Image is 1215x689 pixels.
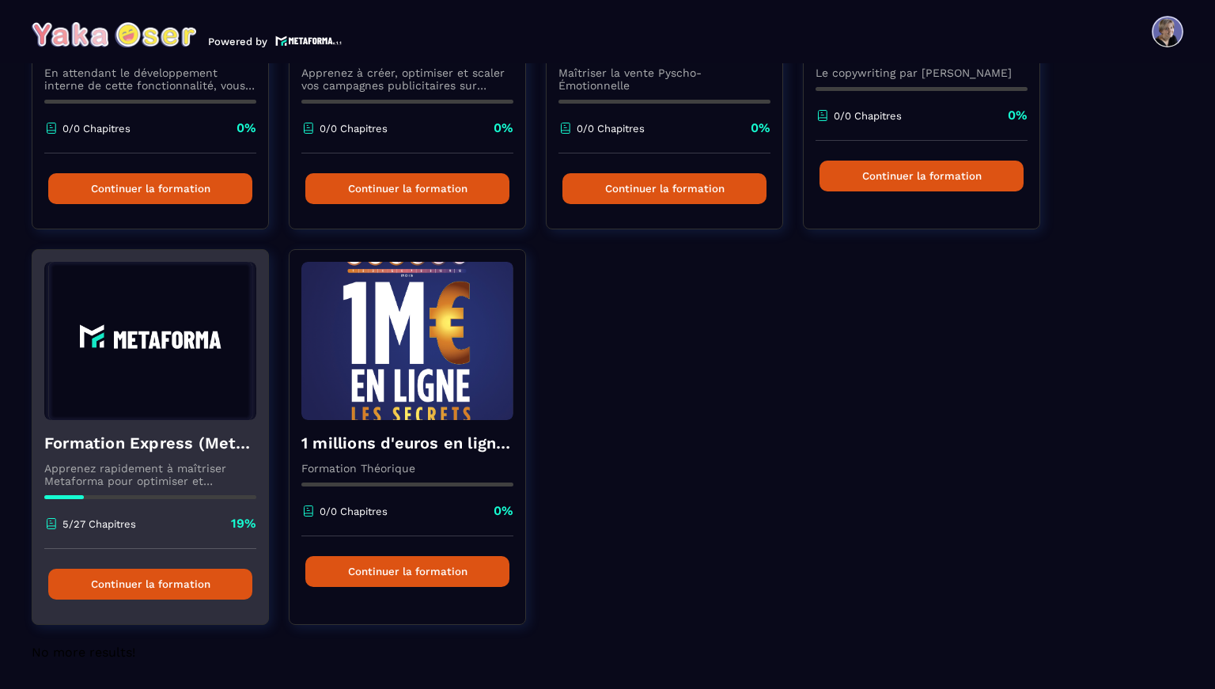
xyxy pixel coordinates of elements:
[208,36,267,47] p: Powered by
[751,119,770,137] p: 0%
[320,505,388,517] p: 0/0 Chapitres
[301,432,513,454] h4: 1 millions d'euros en ligne les secrets
[275,34,342,47] img: logo
[301,262,513,420] img: formation-background
[289,249,546,645] a: formation-background1 millions d'euros en ligne les secretsFormation Théorique0/0 Chapitres0%Cont...
[577,123,645,134] p: 0/0 Chapitres
[305,173,509,204] button: Continuer la formation
[44,262,256,420] img: formation-background
[494,119,513,137] p: 0%
[32,22,196,47] img: logo-branding
[301,66,513,92] p: Apprenez à créer, optimiser et scaler vos campagnes publicitaires sur Facebook et Instagram.
[62,123,131,134] p: 0/0 Chapitres
[48,173,252,204] button: Continuer la formation
[816,66,1028,79] p: Le copywriting par [PERSON_NAME]
[834,110,902,122] p: 0/0 Chapitres
[237,119,256,137] p: 0%
[32,645,135,660] span: No more results!
[62,518,136,530] p: 5/27 Chapitres
[231,515,256,532] p: 19%
[494,502,513,520] p: 0%
[558,66,770,92] p: Maîtriser la vente Pyscho-Émotionnelle
[320,123,388,134] p: 0/0 Chapitres
[48,569,252,600] button: Continuer la formation
[301,462,513,475] p: Formation Théorique
[562,173,766,204] button: Continuer la formation
[44,462,256,487] p: Apprenez rapidement à maîtriser Metaforma pour optimiser et automatiser votre business. 🚀
[44,432,256,454] h4: Formation Express (Metaforma)
[44,66,256,92] p: En attendant le développement interne de cette fonctionnalité, vous pouvez déjà l’utiliser avec C...
[819,161,1024,191] button: Continuer la formation
[1008,107,1028,124] p: 0%
[305,556,509,587] button: Continuer la formation
[32,249,289,645] a: formation-backgroundFormation Express (Metaforma)Apprenez rapidement à maîtriser Metaforma pour o...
